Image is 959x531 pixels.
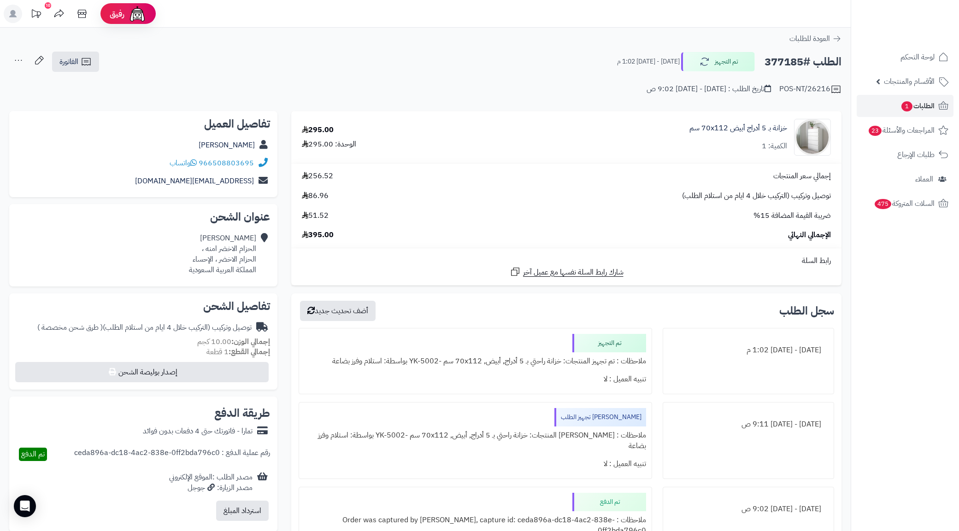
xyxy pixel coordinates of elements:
div: مصدر الطلب :الموقع الإلكتروني [169,472,253,493]
button: تم التجهيز [681,52,755,71]
a: السلات المتروكة475 [857,193,953,215]
a: [PERSON_NAME] [199,140,255,151]
a: تحديثات المنصة [24,5,47,25]
div: توصيل وتركيب (التركيب خلال 4 ايام من استلام الطلب) [37,322,252,333]
div: POS-NT/26216 [779,84,841,95]
div: [DATE] - [DATE] 1:02 م [669,341,828,359]
span: طلبات الإرجاع [897,148,935,161]
h2: تفاصيل الشحن [17,301,270,312]
div: تنبيه العميل : لا [305,370,646,388]
span: تم الدفع [21,449,45,460]
span: رفيق [110,8,124,19]
div: رقم عملية الدفع : ceda896a-dc18-4ac2-838e-0ff2bda796c0 [74,448,270,461]
span: 23 [869,126,882,136]
span: السلات المتروكة [874,197,935,210]
a: طلبات الإرجاع [857,144,953,166]
a: الطلبات1 [857,95,953,117]
span: العملاء [915,173,933,186]
button: أضف تحديث جديد [300,301,376,321]
div: ملاحظات : [PERSON_NAME] المنتجات: خزانة راحتي بـ 5 أدراج, أبيض, ‎70x112 سم‏ -YK-5002 بواسطة: استل... [305,426,646,455]
div: الكمية: 1 [762,141,787,152]
a: 966508803695 [199,158,254,169]
a: المراجعات والأسئلة23 [857,119,953,141]
div: تمارا - فاتورتك حتى 4 دفعات بدون فوائد [143,426,253,437]
a: العودة للطلبات [789,33,841,44]
div: تم الدفع [572,493,646,511]
span: العودة للطلبات [789,33,830,44]
h2: طريقة الدفع [214,408,270,419]
div: [PERSON_NAME] الحزام الاخضر امنه ، الحزام الاخضر ، الإحساء المملكة العربية السعودية [189,233,256,275]
h3: سجل الطلب [779,305,834,316]
a: شارك رابط السلة نفسها مع عميل آخر [510,266,624,278]
img: logo-2.png [896,22,950,41]
a: خزانة بـ 5 أدراج أبيض ‎70x112 سم‏ [689,123,787,134]
span: شارك رابط السلة نفسها مع عميل آخر [523,267,624,278]
a: العملاء [857,168,953,190]
strong: إجمالي القطع: [229,346,270,357]
small: 1 قطعة [206,346,270,357]
button: استرداد المبلغ [216,501,269,521]
div: تنبيه العميل : لا [305,455,646,473]
div: Open Intercom Messenger [14,495,36,517]
span: لوحة التحكم [900,51,935,64]
div: تم التجهيز [572,334,646,352]
img: 1747726680-1724661648237-1702540482953-8486464545656-90x90.jpg [794,119,830,156]
h2: عنوان الشحن [17,211,270,222]
small: [DATE] - [DATE] 1:02 م [617,57,680,66]
small: 10.00 كجم [197,336,270,347]
strong: إجمالي الوزن: [231,336,270,347]
span: الطلبات [900,99,935,112]
span: الفاتورة [59,56,78,67]
span: 1 [901,101,912,111]
span: ضريبة القيمة المضافة 15% [753,210,831,221]
span: 86.96 [302,191,329,201]
span: توصيل وتركيب (التركيب خلال 4 ايام من استلام الطلب) [682,191,831,201]
span: 475 [875,199,892,209]
span: 256.52 [302,171,333,181]
div: ملاحظات : تم تجهيز المنتجات: خزانة راحتي بـ 5 أدراج, أبيض, ‎70x112 سم‏ -YK-5002 بواسطة: استلام وف... [305,352,646,370]
span: الإجمالي النهائي [788,230,831,240]
span: الأقسام والمنتجات [884,75,935,88]
div: تاريخ الطلب : [DATE] - [DATE] 9:02 ص [647,84,771,94]
div: [DATE] - [DATE] 9:11 ص [669,415,828,433]
span: ( طرق شحن مخصصة ) [37,322,103,333]
div: [PERSON_NAME] تجهيز الطلب [554,408,646,426]
a: لوحة التحكم [857,46,953,68]
span: إجمالي سعر المنتجات [773,171,831,181]
div: مصدر الزيارة: جوجل [169,483,253,493]
div: 10 [45,2,51,9]
img: ai-face.png [128,5,147,23]
div: 295.00 [302,125,334,135]
button: إصدار بوليصة الشحن [15,362,269,382]
h2: الطلب #377185 [765,53,841,71]
h2: تفاصيل العميل [17,118,270,129]
a: الفاتورة [52,52,99,72]
span: المراجعات والأسئلة [868,124,935,137]
a: [EMAIL_ADDRESS][DOMAIN_NAME] [135,175,254,187]
span: 395.00 [302,230,334,240]
div: [DATE] - [DATE] 9:02 ص [669,500,828,518]
div: رابط السلة [295,256,838,266]
span: 51.52 [302,210,329,221]
a: واتساب [170,158,197,169]
div: الوحدة: 295.00 [302,139,356,150]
